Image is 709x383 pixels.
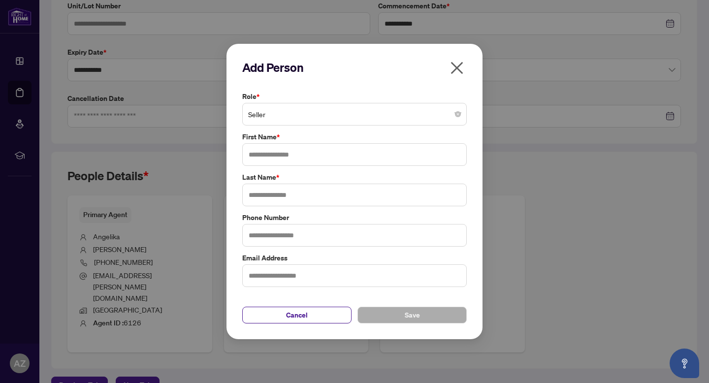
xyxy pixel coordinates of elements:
[242,131,467,142] label: First Name
[242,307,352,323] button: Cancel
[286,307,308,323] span: Cancel
[248,105,461,124] span: Seller
[670,349,699,378] button: Open asap
[242,253,467,263] label: Email Address
[449,60,465,76] span: close
[242,91,467,102] label: Role
[242,60,467,75] h2: Add Person
[242,212,467,223] label: Phone Number
[455,111,461,117] span: close-circle
[242,172,467,183] label: Last Name
[357,307,467,323] button: Save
